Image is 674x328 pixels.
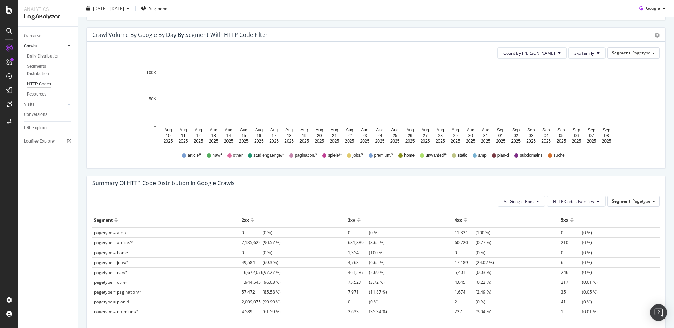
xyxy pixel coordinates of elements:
span: 4,645 [455,279,476,285]
span: amp [478,152,486,158]
span: (0 %) [348,299,379,305]
span: 3xx family [574,50,594,56]
text: 02 [514,133,518,138]
text: 22 [347,133,352,138]
text: 30 [468,133,473,138]
span: (24.02 %) [455,260,494,265]
text: 07 [589,133,594,138]
span: pagetype = premium/* [94,309,139,315]
text: 2025 [390,139,400,144]
text: Sep [527,127,535,132]
text: 26 [408,133,412,138]
div: A chart. [92,64,660,146]
text: Sep [603,127,610,132]
text: 17 [272,133,277,138]
text: 2025 [315,139,324,144]
text: 08 [604,133,609,138]
span: (0.77 %) [455,240,491,245]
text: Aug [179,127,187,132]
span: HTTP Codes Families [553,198,594,204]
span: subdomains [520,152,543,158]
text: Aug [421,127,429,132]
span: (100 %) [348,250,384,256]
span: 1,674 [455,289,476,295]
text: Aug [406,127,414,132]
a: HTTP Codes [27,80,73,88]
button: Google [636,3,668,14]
div: Resources [27,91,46,98]
div: Visits [24,101,34,108]
text: Aug [270,127,278,132]
span: (3.04 %) [455,309,491,315]
text: 13 [211,133,216,138]
span: Segments [149,5,168,11]
text: 2025 [405,139,415,144]
text: 2025 [224,139,233,144]
span: 2 [455,299,476,305]
text: Aug [300,127,308,132]
text: Sep [588,127,595,132]
div: Summary of HTTP Code Distribution in google crawls [92,179,235,186]
text: 2025 [541,139,551,144]
text: Aug [331,127,338,132]
span: 2,633 [348,309,369,315]
span: 227 [455,309,476,315]
span: pagetype = other [94,279,127,285]
text: 2025 [330,139,339,144]
a: Resources [27,91,73,98]
span: pagetype = plan-d [94,299,129,305]
button: Segments [138,3,171,14]
text: Aug [225,127,232,132]
span: 17,189 [455,260,476,265]
text: 19 [302,133,307,138]
text: 2025 [239,139,249,144]
span: (0 %) [561,299,592,305]
span: Pagetype [632,198,650,204]
span: 0 [242,230,263,236]
span: jobs/* [352,152,363,158]
text: 2025 [511,139,521,144]
text: Aug [437,127,444,132]
span: 461,587 [348,269,369,275]
text: 2025 [436,139,445,144]
div: Open Intercom Messenger [650,304,667,321]
span: pagetype = pagination/* [94,289,141,295]
span: (0 %) [561,260,592,265]
span: 57,472 [242,289,263,295]
text: Sep [557,127,565,132]
span: 1,944,545 [242,279,263,285]
text: 2025 [526,139,536,144]
text: 01 [498,133,503,138]
text: 50K [149,97,156,101]
text: 2025 [209,139,218,144]
span: (0 %) [242,250,272,256]
span: (0.22 %) [455,279,491,285]
text: Aug [164,127,172,132]
text: Aug [391,127,398,132]
text: 2025 [466,139,475,144]
div: Logfiles Explorer [24,138,55,145]
span: 0 [561,250,582,256]
span: 49,584 [242,260,263,265]
a: Daily Distribution [27,53,73,60]
text: 03 [529,133,534,138]
span: 7,971 [348,289,369,295]
span: 6 [561,260,582,265]
span: 217 [561,279,582,285]
text: 2025 [375,139,385,144]
span: article/* [187,152,201,158]
a: Visits [24,101,66,108]
span: 75,527 [348,279,369,285]
span: Segment [612,50,630,56]
span: spiele/* [328,152,342,158]
span: 7,135,622 [242,240,263,245]
div: HTTP Codes [27,80,51,88]
span: pagetype = amp [94,230,126,236]
text: Aug [452,127,459,132]
span: 5,401 [455,269,476,275]
span: (11.87 %) [348,289,387,295]
span: 4,763 [348,260,369,265]
span: 35 [561,289,582,295]
div: Daily Distribution [27,53,60,60]
text: Aug [361,127,368,132]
